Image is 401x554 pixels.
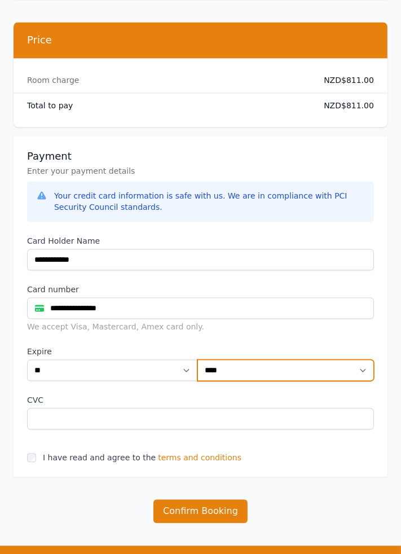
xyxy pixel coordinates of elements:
[265,100,374,111] dd: NZD$811.00
[27,321,374,332] div: We accept Visa, Mastercard, Amex card only.
[54,190,365,213] div: Your credit card information is safe with us. We are in compliance with PCI Security Council stan...
[153,499,248,523] button: Confirm Booking
[265,74,374,86] dd: NZD$811.00
[43,453,156,462] label: I have read and agree to the
[27,150,374,163] h3: Payment
[197,346,374,357] label: .
[27,33,374,47] h3: Price
[27,346,197,357] label: Expire
[158,452,241,463] span: terms and conditions
[27,284,374,295] label: Card number
[27,394,374,406] label: CVC
[27,100,255,111] dt: Total to pay
[27,74,255,86] dt: Room charge
[27,165,374,177] p: Enter your payment details
[27,235,374,247] label: Card Holder Name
